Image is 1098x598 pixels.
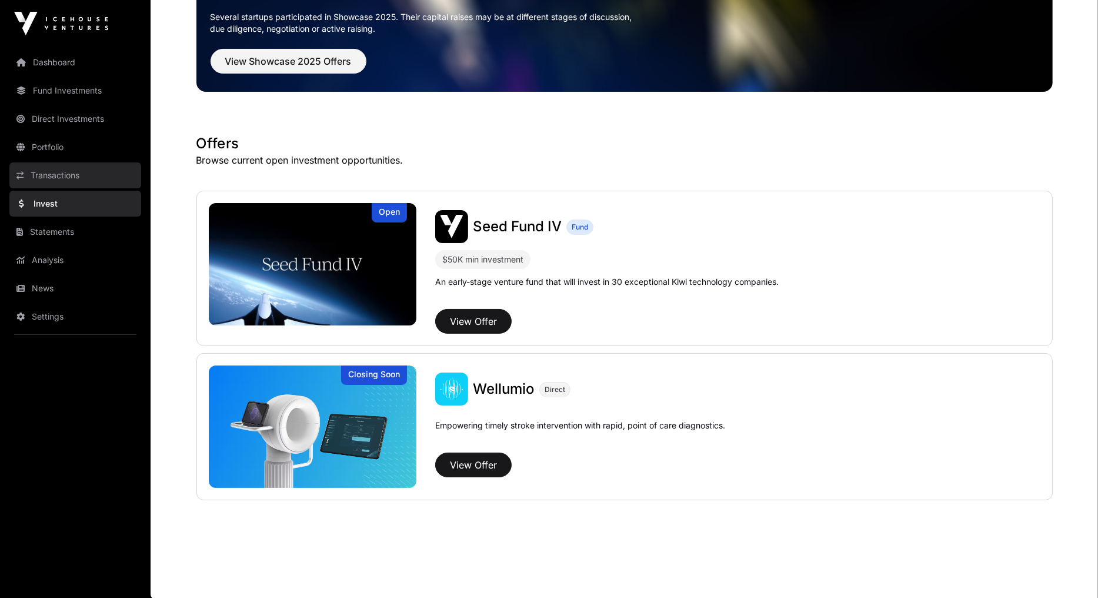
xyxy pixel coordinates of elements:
[442,253,523,267] div: $50K min investment
[545,385,565,394] span: Direct
[9,78,141,104] a: Fund Investments
[473,217,562,236] a: Seed Fund IV
[9,275,141,301] a: News
[209,203,417,325] img: Seed Fund IV
[14,12,108,35] img: Icehouse Ventures Logo
[225,54,352,68] span: View Showcase 2025 Offers
[9,106,141,132] a: Direct Investments
[9,162,141,188] a: Transactions
[435,250,530,269] div: $50K min investment
[372,203,407,222] div: Open
[9,247,141,273] a: Analysis
[209,366,417,488] a: WellumioClosing Soon
[9,49,141,75] a: Dashboard
[435,453,512,477] button: View Offer
[9,304,141,330] a: Settings
[435,309,512,334] button: View Offer
[209,203,417,325] a: Seed Fund IVOpen
[209,366,417,488] img: Wellumio
[1039,541,1098,598] iframe: Chat Widget
[473,380,535,397] span: Wellumio
[341,366,407,385] div: Closing Soon
[196,134,1053,153] h1: Offers
[473,380,535,398] a: Wellumio
[211,11,1039,35] p: Several startups participated in Showcase 2025. Their capital raises may be at different stages o...
[473,218,562,235] span: Seed Fund IV
[211,61,366,72] a: View Showcase 2025 Offers
[435,420,725,448] p: Empowering timely stroke intervention with rapid, point of care diagnostics.
[572,222,588,232] span: Fund
[9,134,141,160] a: Portfolio
[211,49,366,74] button: View Showcase 2025 Offers
[9,219,141,245] a: Statements
[196,153,1053,167] p: Browse current open investment opportunities.
[435,210,468,243] img: Seed Fund IV
[435,373,468,406] img: Wellumio
[9,191,141,217] a: Invest
[435,276,779,288] p: An early-stage venture fund that will invest in 30 exceptional Kiwi technology companies.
